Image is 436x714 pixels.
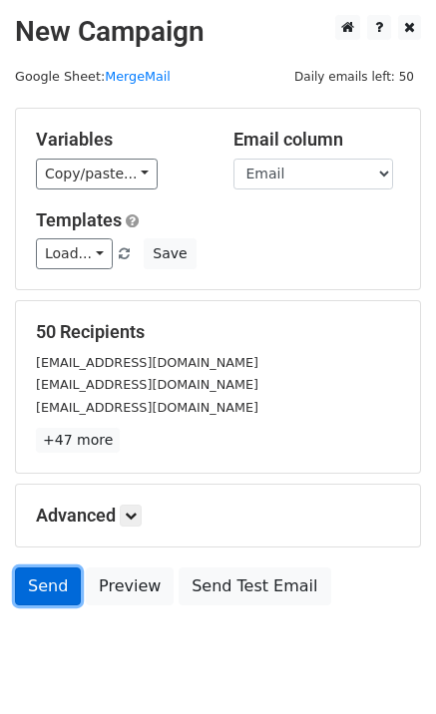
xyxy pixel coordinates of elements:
a: Send [15,567,81,605]
small: [EMAIL_ADDRESS][DOMAIN_NAME] [36,377,258,392]
span: Daily emails left: 50 [287,66,421,88]
a: Templates [36,209,122,230]
iframe: Chat Widget [336,618,436,714]
a: +47 more [36,428,120,453]
a: Send Test Email [179,567,330,605]
h5: Variables [36,129,204,151]
small: [EMAIL_ADDRESS][DOMAIN_NAME] [36,355,258,370]
a: MergeMail [105,69,171,84]
a: Daily emails left: 50 [287,69,421,84]
h5: Email column [233,129,401,151]
a: Load... [36,238,113,269]
h5: 50 Recipients [36,321,400,343]
small: [EMAIL_ADDRESS][DOMAIN_NAME] [36,400,258,415]
small: Google Sheet: [15,69,171,84]
a: Copy/paste... [36,159,158,189]
button: Save [144,238,196,269]
a: Preview [86,567,174,605]
h5: Advanced [36,505,400,527]
h2: New Campaign [15,15,421,49]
